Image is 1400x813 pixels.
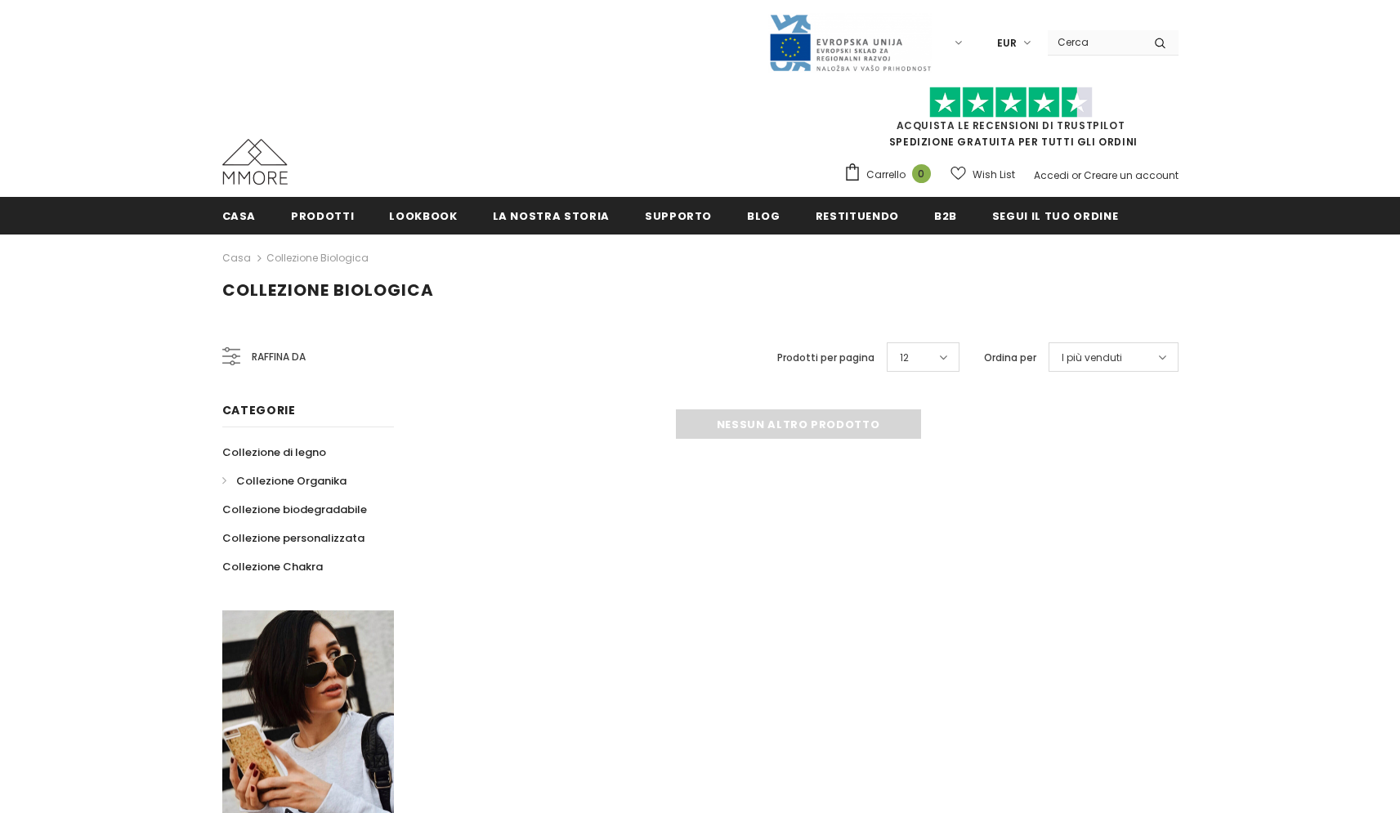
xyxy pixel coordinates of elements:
span: Restituendo [816,208,899,224]
label: Prodotti per pagina [777,350,874,366]
span: EUR [997,35,1017,51]
a: Accedi [1034,168,1069,182]
a: Collezione Chakra [222,552,323,581]
a: Casa [222,248,251,268]
a: Collezione biodegradabile [222,495,367,524]
span: Carrello [866,167,906,183]
span: Collezione Chakra [222,559,323,574]
span: Collezione di legno [222,444,326,460]
a: Prodotti [291,197,354,234]
span: Raffina da [252,348,306,366]
a: Collezione Organika [222,467,347,495]
span: B2B [934,208,957,224]
label: Ordina per [984,350,1036,366]
span: Blog [747,208,781,224]
span: La nostra storia [493,208,610,224]
a: Lookbook [389,197,457,234]
span: Prodotti [291,208,354,224]
img: Javni Razpis [768,13,932,73]
span: SPEDIZIONE GRATUITA PER TUTTI GLI ORDINI [843,94,1179,149]
a: La nostra storia [493,197,610,234]
a: Creare un account [1084,168,1179,182]
a: Collezione personalizzata [222,524,365,552]
span: Wish List [973,167,1015,183]
a: Acquista le recensioni di TrustPilot [897,118,1125,132]
span: Collezione biodegradabile [222,502,367,517]
span: Collezione personalizzata [222,530,365,546]
span: Categorie [222,402,296,418]
span: Collezione Organika [236,473,347,489]
img: Fidati di Pilot Stars [929,87,1093,118]
span: or [1071,168,1081,182]
span: 0 [912,164,931,183]
a: Blog [747,197,781,234]
span: Lookbook [389,208,457,224]
a: Carrello 0 [843,163,939,187]
img: Casi MMORE [222,139,288,185]
input: Search Site [1048,30,1142,54]
span: Segui il tuo ordine [992,208,1118,224]
span: I più venduti [1062,350,1122,366]
a: Collezione biologica [266,251,369,265]
a: Javni Razpis [768,35,932,49]
a: Collezione di legno [222,438,326,467]
span: 12 [900,350,909,366]
span: supporto [645,208,712,224]
a: Restituendo [816,197,899,234]
span: Collezione biologica [222,279,434,302]
a: Wish List [950,160,1015,189]
a: supporto [645,197,712,234]
a: Casa [222,197,257,234]
span: Casa [222,208,257,224]
a: B2B [934,197,957,234]
a: Segui il tuo ordine [992,197,1118,234]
